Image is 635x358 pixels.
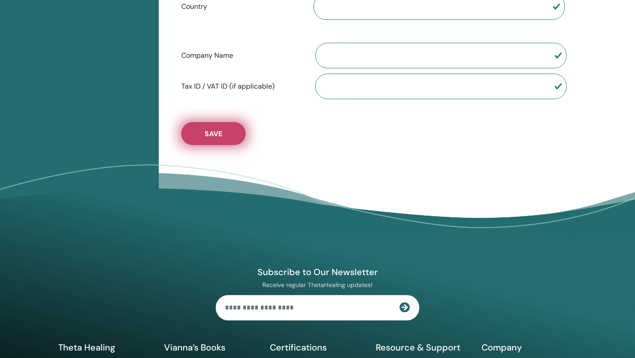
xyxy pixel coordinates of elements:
[482,342,577,353] h5: Company
[205,129,222,138] span: Save
[216,281,419,289] p: Receive regular ThetaHealing updates!
[376,342,471,353] h5: Resource & Support
[164,342,259,353] h5: Vianna’s Books
[181,122,246,145] button: Save
[216,266,419,278] h4: Subscribe to Our Newsletter
[175,47,307,64] label: Company Name
[270,342,365,353] h5: Certifications
[58,342,153,353] h5: Theta Healing
[175,78,307,95] label: Tax ID / VAT ID (if applicable)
